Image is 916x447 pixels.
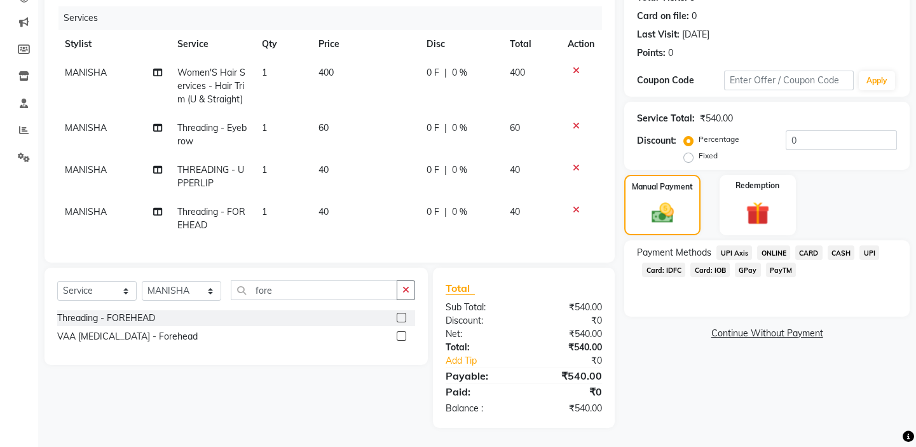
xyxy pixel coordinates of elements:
span: MANISHA [65,122,107,134]
div: Net: [436,327,524,341]
th: Service [170,30,255,58]
div: ₹540.00 [524,327,612,341]
div: ₹0 [524,384,612,399]
span: 1 [262,206,267,217]
div: Coupon Code [637,74,723,87]
div: Discount: [637,134,676,148]
div: Payable: [436,368,524,383]
span: MANISHA [65,67,107,78]
input: Search or Scan [231,280,397,300]
span: 0 % [452,66,467,79]
span: Total [446,282,475,295]
div: VAA [MEDICAL_DATA] - Forehead [57,330,198,343]
span: 40 [510,164,520,175]
span: UPI [859,245,879,260]
span: MANISHA [65,164,107,175]
div: Total: [436,341,524,354]
span: CARD [795,245,823,260]
a: Continue Without Payment [627,327,907,340]
th: Qty [254,30,311,58]
span: | [444,163,447,177]
div: Sub Total: [436,301,524,314]
div: 0 [692,10,697,23]
span: Card: IDFC [642,263,685,277]
div: Last Visit: [637,28,680,41]
span: Threading - FOREHEAD [177,206,245,231]
span: UPI Axis [716,245,752,260]
span: 1 [262,164,267,175]
div: ₹540.00 [700,112,733,125]
th: Action [560,30,602,58]
span: 0 F [427,205,439,219]
span: 0 % [452,163,467,177]
span: Women'S Hair Services - Hair Trim (U & Straight) [177,67,245,105]
th: Price [311,30,419,58]
span: ONLINE [757,245,790,260]
span: 60 [318,122,329,134]
label: Manual Payment [632,181,693,193]
a: Add Tip [436,354,538,368]
label: Percentage [699,134,739,145]
span: 1 [262,122,267,134]
div: Service Total: [637,112,695,125]
img: _cash.svg [645,200,681,226]
label: Redemption [735,180,779,191]
div: ₹540.00 [524,341,612,354]
span: | [444,66,447,79]
div: Paid: [436,384,524,399]
div: Card on file: [637,10,689,23]
span: 0 F [427,163,439,177]
span: THREADING - UPPERLIP [177,164,244,189]
span: 400 [510,67,525,78]
span: PayTM [766,263,796,277]
span: 60 [510,122,520,134]
span: 40 [510,206,520,217]
span: | [444,121,447,135]
span: GPay [735,263,761,277]
th: Stylist [57,30,170,58]
div: Points: [637,46,666,60]
div: Balance : [436,402,524,415]
div: Services [58,6,612,30]
div: [DATE] [682,28,709,41]
th: Total [502,30,560,58]
div: 0 [668,46,673,60]
button: Apply [859,71,895,90]
th: Disc [419,30,503,58]
div: ₹540.00 [524,368,612,383]
div: ₹540.00 [524,301,612,314]
span: Card: IOB [690,263,730,277]
span: 0 F [427,66,439,79]
div: ₹0 [524,314,612,327]
span: 0 % [452,205,467,219]
span: 0 F [427,121,439,135]
span: 40 [318,206,329,217]
div: Discount: [436,314,524,327]
div: ₹0 [538,354,612,368]
span: CASH [828,245,855,260]
span: | [444,205,447,219]
span: Threading - Eyebrow [177,122,247,147]
span: Payment Methods [637,246,711,259]
label: Fixed [699,150,718,162]
span: 40 [318,164,329,175]
span: 0 % [452,121,467,135]
div: ₹540.00 [524,402,612,415]
input: Enter Offer / Coupon Code [724,71,854,90]
img: _gift.svg [739,199,777,228]
span: 1 [262,67,267,78]
div: Threading - FOREHEAD [57,312,155,325]
span: 400 [318,67,334,78]
span: MANISHA [65,206,107,217]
